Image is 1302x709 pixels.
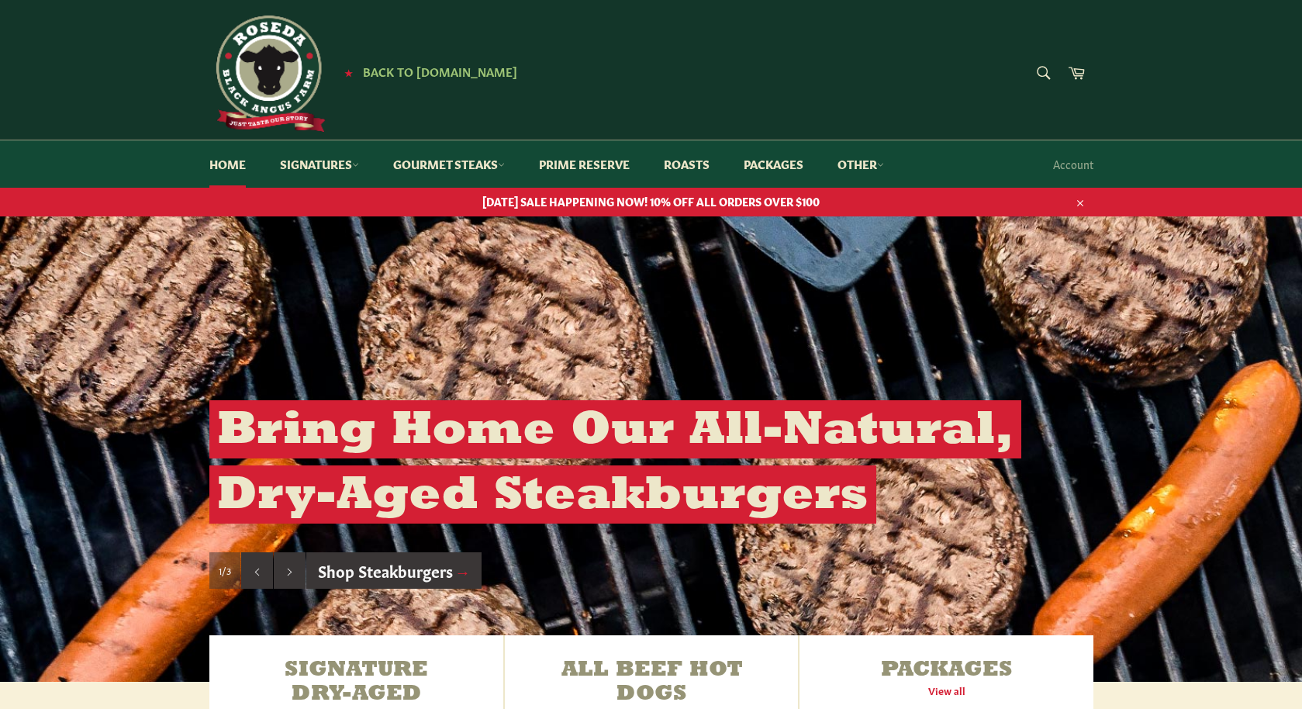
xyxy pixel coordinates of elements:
[194,140,261,188] a: Home
[523,140,645,188] a: Prime Reserve
[1045,141,1101,187] a: Account
[219,564,231,577] span: 1/3
[378,140,520,188] a: Gourmet Steaks
[306,552,482,590] a: Shop Steakburgers
[363,63,517,79] span: Back to [DOMAIN_NAME]
[728,140,819,188] a: Packages
[241,552,273,590] button: Previous slide
[822,140,900,188] a: Other
[209,552,240,590] div: Slide 1, current
[274,552,306,590] button: Next slide
[648,140,725,188] a: Roasts
[194,194,1109,209] span: [DATE] SALE HAPPENING NOW! 10% OFF ALL ORDERS OVER $100
[209,16,326,132] img: Roseda Beef
[209,400,1021,524] h2: Bring Home Our All-Natural, Dry-Aged Steakburgers
[344,66,353,78] span: ★
[264,140,375,188] a: Signatures
[455,559,471,581] span: →
[337,66,517,78] a: ★ Back to [DOMAIN_NAME]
